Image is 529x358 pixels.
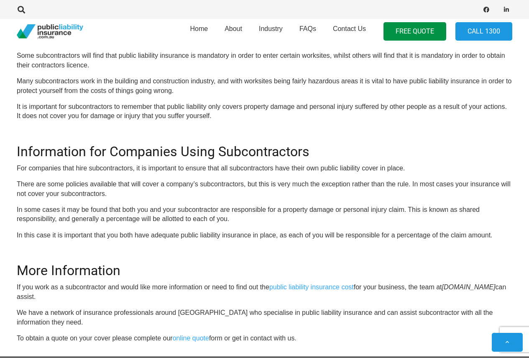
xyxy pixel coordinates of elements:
p: It is important for subcontractors to remember that public liability only covers property damage ... [17,102,512,121]
p: To obtain a quote on your cover please complete our form or get in contact with us. [17,334,512,343]
p: Some subcontractors will find that public liability insurance is mandatory in order to enter cert... [17,51,512,70]
h2: More Information [17,252,512,278]
p: In this case it is important that you both have adequate public liability insurance in place, as ... [17,231,512,240]
a: Contact Us [325,16,374,46]
span: About [225,25,242,32]
a: LinkedIn [501,4,512,15]
p: For companies that hire subcontractors, it is important to ensure that all subcontractors have th... [17,164,512,173]
p: We have a network of insurance professionals around [GEOGRAPHIC_DATA] who specialise in public li... [17,308,512,327]
span: Home [190,25,208,32]
span: Industry [259,25,283,32]
p: In some cases it may be found that both you and your subcontractor are responsible for a property... [17,205,512,224]
a: online quote [173,335,209,342]
a: Home [181,16,216,46]
a: Call 1300 [455,22,512,41]
span: Contact Us [333,25,366,32]
a: public liability insurance cost [269,283,354,291]
a: pli_logotransparent [17,24,83,39]
h2: Information for Companies Using Subcontractors [17,134,512,160]
a: Facebook [480,4,492,15]
a: About [216,16,250,46]
p: Many subcontractors work in the building and construction industry, and with worksites being fair... [17,77,512,95]
span: FAQs [299,25,316,32]
a: FREE QUOTE [383,22,446,41]
i: [DOMAIN_NAME] [442,283,496,291]
a: FAQs [291,16,325,46]
a: Back to top [492,333,523,352]
p: There are some policies available that will cover a company’s subcontractors, but this is very mu... [17,180,512,198]
p: If you work as a subcontractor and would like more information or need to find out the for your b... [17,283,512,301]
a: Search [13,6,30,13]
a: Industry [250,16,291,46]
